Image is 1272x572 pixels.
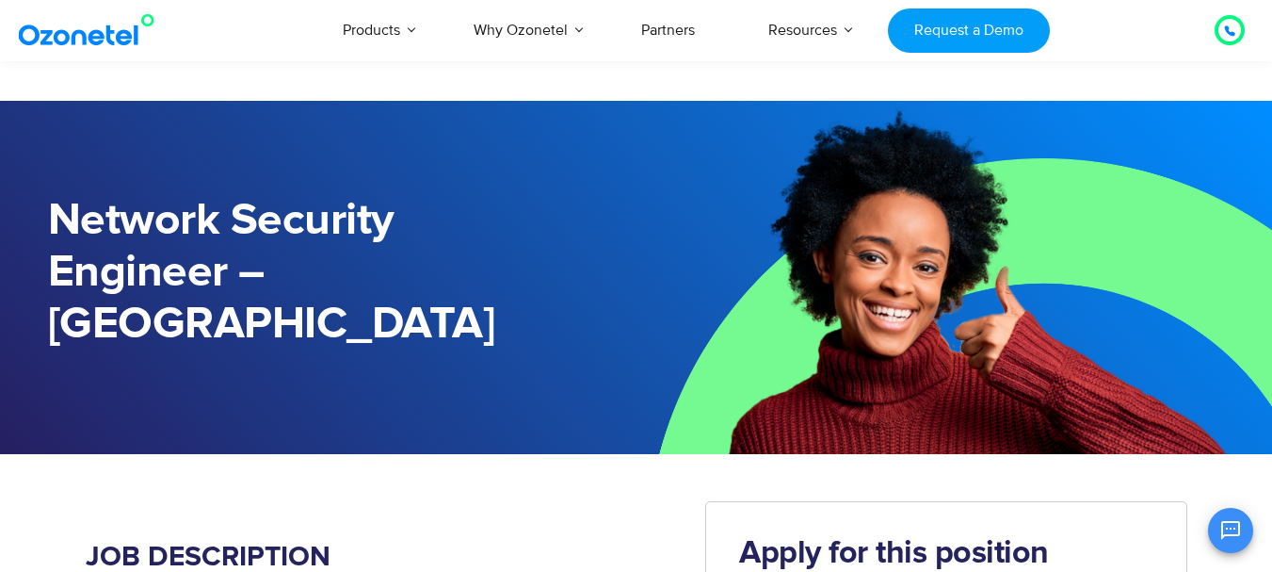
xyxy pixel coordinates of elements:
strong: JOB DESCRIPTION [86,543,330,571]
button: Open chat [1208,508,1253,553]
h1: Network Security Engineer – [GEOGRAPHIC_DATA] [48,195,636,351]
a: Request a Demo [888,8,1049,53]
